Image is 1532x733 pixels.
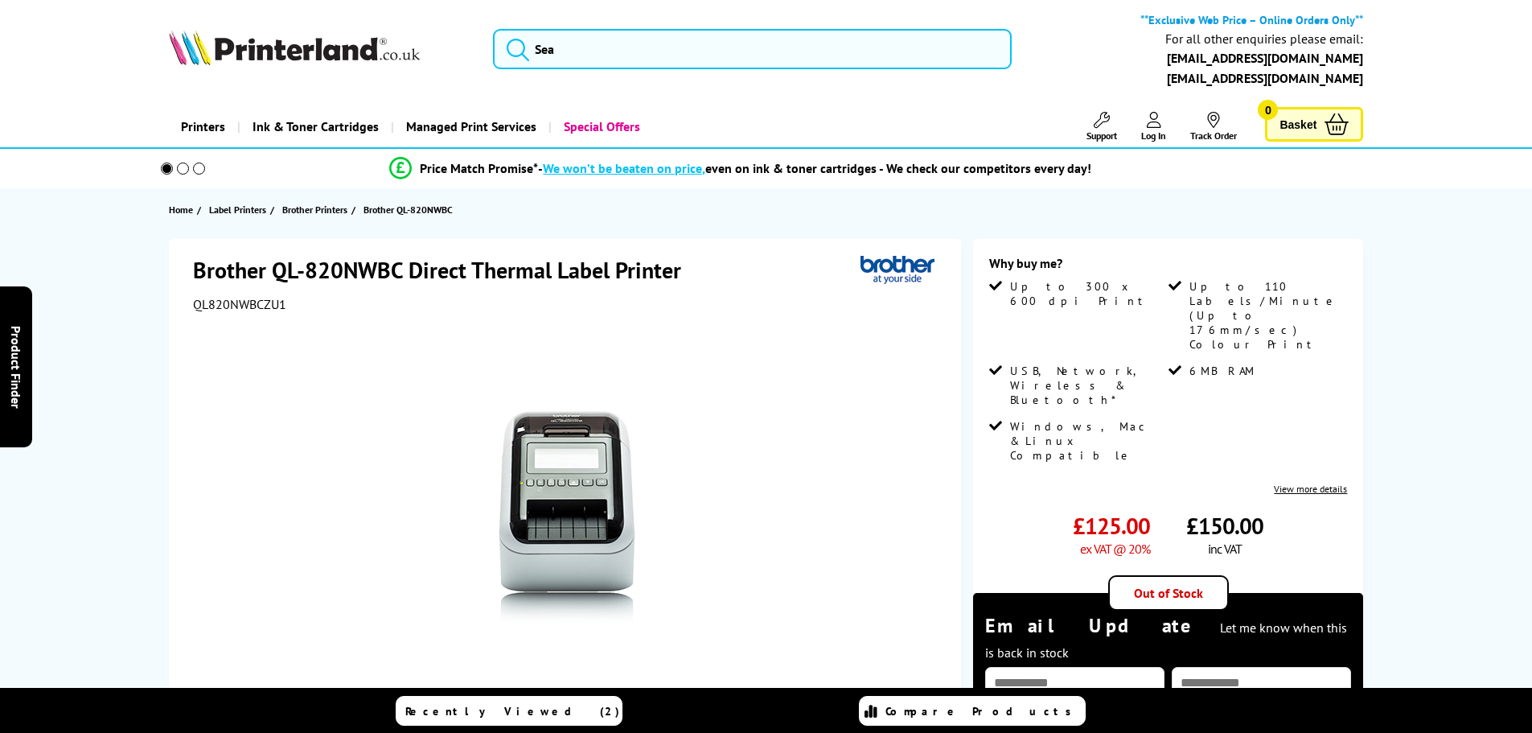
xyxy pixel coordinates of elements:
a: [EMAIL_ADDRESS][DOMAIN_NAME] [1167,50,1363,66]
input: Sea [493,29,1012,69]
a: Brother Printers [282,201,351,218]
img: Brother QL-820NWBC [409,344,725,660]
a: Special Offers [548,106,652,147]
div: - even on ink & toner cartridges - We check our competitors every day! [538,160,1091,176]
span: Let me know when this is back in stock [985,620,1347,661]
a: Recently Viewed (2) [396,696,622,726]
a: Printerland Logo [169,30,474,68]
span: Log In [1141,130,1166,142]
span: Home [169,201,193,218]
a: Log In [1141,112,1166,142]
span: 6MB RAM [1189,364,1255,378]
span: Support [1086,130,1117,142]
b: **Exclusive Web Price – Online Orders Only** [1140,12,1363,27]
span: We won’t be beaten on price, [543,160,705,176]
span: Brother Printers [282,201,347,218]
a: Basket 0 [1265,107,1363,142]
span: inc VAT [1208,541,1242,557]
span: Up to 110 Labels/Minute (Up to 176mm/sec) Colour Print [1189,279,1344,352]
a: Support [1086,112,1117,142]
span: Price Match Promise* [420,160,538,176]
a: Printers [169,106,237,147]
a: Label Printers [209,201,270,218]
img: Printerland Logo [169,30,420,65]
a: View more details [1274,483,1347,495]
span: Ink & Toner Cartridges [253,106,379,147]
div: For all other enquiries please email: [1165,31,1363,47]
a: Home [169,201,197,218]
a: Ink & Toner Cartridges [237,106,391,147]
h1: Brother QL-820NWBC Direct Thermal Label Printer [193,255,697,285]
span: Product Finder [8,325,24,408]
span: Up to 300 x 600 dpi Print [1010,279,1164,308]
div: Out of Stock [1108,575,1229,611]
span: 0 [1258,100,1278,120]
a: Compare Products [859,696,1086,726]
span: Label Printers [209,201,266,218]
a: Track Order [1190,112,1237,142]
span: £125.00 [1073,511,1150,541]
a: Managed Print Services [391,106,548,147]
span: Recently Viewed (2) [405,704,620,719]
span: Windows, Mac & Linux Compatible [1010,419,1164,463]
div: Email Update [985,613,1351,663]
span: Brother QL-820NWBC [363,204,453,216]
a: [EMAIL_ADDRESS][DOMAIN_NAME] [1167,70,1363,86]
li: modal_Promise [131,154,1351,183]
span: £150.00 [1186,511,1263,541]
span: QL820NWBCZU1 [193,296,286,312]
span: Basket [1279,113,1316,135]
img: Brother [860,255,934,285]
div: Why buy me? [989,255,1347,279]
span: USB, Network, Wireless & Bluetooth* [1010,364,1164,407]
span: Compare Products [885,704,1080,719]
span: ex VAT @ 20% [1080,541,1150,557]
